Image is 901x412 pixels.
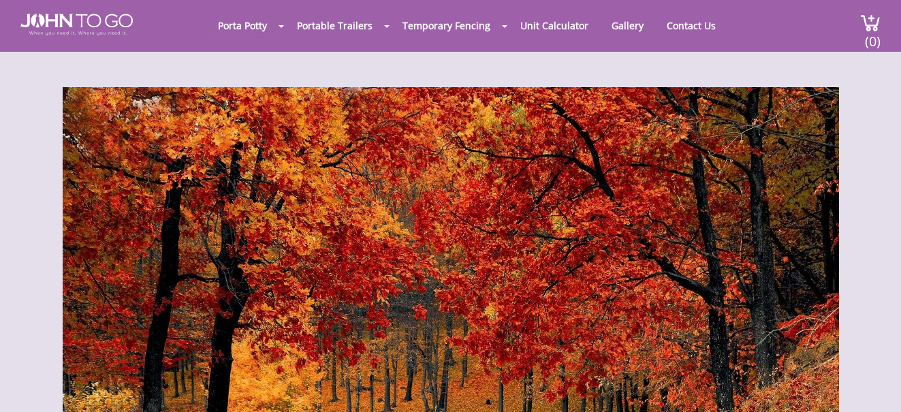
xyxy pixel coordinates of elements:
[865,21,881,50] span: (0)
[20,14,133,35] img: JOHN to go
[601,12,654,39] a: Gallery
[510,12,599,39] a: Unit Calculator
[208,12,277,39] a: Porta Potty
[657,12,726,39] a: Contact Us
[287,12,383,39] a: Portable Trailers
[860,14,881,32] img: cart a
[392,12,501,39] a: Temporary Fencing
